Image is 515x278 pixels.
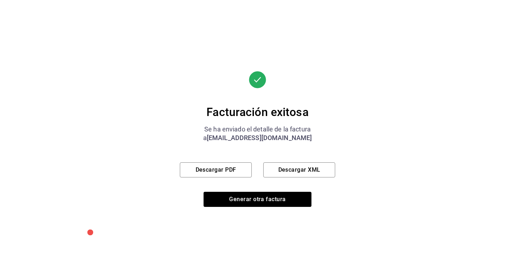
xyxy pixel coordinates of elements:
[180,125,335,134] div: Se ha enviado el detalle de la factura
[180,134,335,142] div: a
[180,162,252,177] button: Descargar PDF
[207,134,312,142] span: [EMAIL_ADDRESS][DOMAIN_NAME]
[180,105,335,119] div: Facturación exitosa
[263,162,335,177] button: Descargar XML
[204,192,311,207] button: Generar otra factura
